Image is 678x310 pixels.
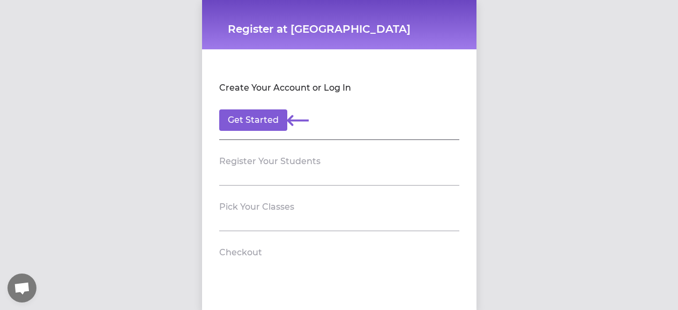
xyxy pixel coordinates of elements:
button: Get Started [219,109,287,131]
h2: Create Your Account or Log In [219,82,351,94]
h2: Checkout [219,246,262,259]
h2: Register Your Students [219,155,321,168]
div: 채팅 열기 [8,274,36,302]
h1: Register at [GEOGRAPHIC_DATA] [228,21,451,36]
h2: Pick Your Classes [219,201,294,213]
